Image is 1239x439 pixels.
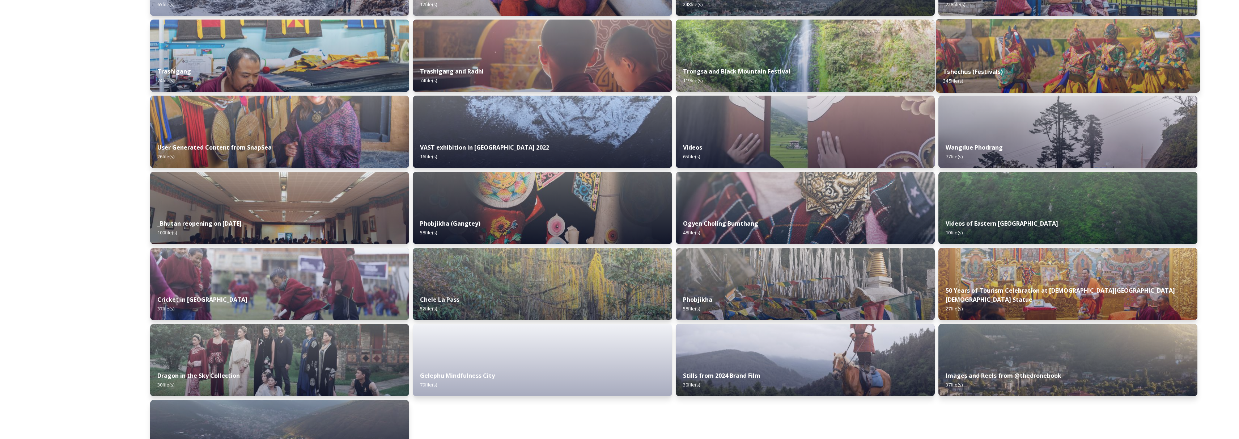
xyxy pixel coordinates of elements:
[157,77,174,84] span: 74 file(s)
[683,296,712,304] strong: Phobjikha
[420,77,437,84] span: 74 file(s)
[683,220,758,227] strong: Ogyen Choling Bumthang
[938,324,1197,396] img: 01697a38-64e0-42f2-b716-4cd1f8ee46d6.jpg
[157,296,247,304] strong: Cricket in [GEOGRAPHIC_DATA]
[946,381,963,388] span: 37 file(s)
[683,153,700,160] span: 65 file(s)
[157,229,177,236] span: 100 file(s)
[420,67,484,75] strong: Trashigang and Radhi
[420,229,437,236] span: 58 file(s)
[157,1,174,8] span: 65 file(s)
[676,172,935,244] img: Ogyen%2520Choling%2520by%2520Matt%2520Dutile5.jpg
[157,143,272,151] strong: User Generated Content from SnapSea
[150,96,409,168] img: 0FDA4458-C9AB-4E2F-82A6-9DC136F7AE71.jpeg
[420,1,437,8] span: 12 file(s)
[157,67,191,75] strong: Trashigang
[946,305,963,312] span: 27 file(s)
[946,153,963,160] span: 77 file(s)
[157,153,174,160] span: 26 file(s)
[683,229,700,236] span: 48 file(s)
[946,220,1058,227] strong: Videos of Eastern [GEOGRAPHIC_DATA]
[157,372,240,380] strong: Dragon in the Sky Collection
[157,220,242,227] strong: _Bhutan reopening on [DATE]
[676,96,935,168] img: Textile.jpg
[938,172,1197,244] img: East%2520Bhutan%2520-%2520Khoma%25204K%2520Color%2520Graded.jpg
[157,381,174,388] span: 30 file(s)
[946,1,965,8] span: 228 file(s)
[676,324,935,396] img: 4075df5a-b6ee-4484-8e29-7e779a92fa88.jpg
[420,143,549,151] strong: VAST exhibition in [GEOGRAPHIC_DATA] 2022
[420,153,437,160] span: 16 file(s)
[413,248,672,320] img: Marcus%2520Westberg%2520Chelela%2520Pass%25202023_52.jpg
[413,172,672,244] img: Phobjika%2520by%2520Matt%2520Dutile2.jpg
[420,296,459,304] strong: Chele La Pass
[946,372,1061,380] strong: Images and Reels from @thedronebook
[676,248,935,320] img: Phobjika%2520by%2520Matt%2520Dutile1.jpg
[420,381,437,388] span: 79 file(s)
[946,229,963,236] span: 10 file(s)
[150,172,409,244] img: DSC00319.jpg
[943,78,963,84] span: 345 file(s)
[683,372,760,380] strong: Stills from 2024 Brand Film
[150,20,409,92] img: Trashigang%2520and%2520Rangjung%2520060723%2520by%2520Amp%2520Sripimanwat-66.jpg
[938,96,1197,168] img: 2022-10-01%252016.15.46.jpg
[683,1,703,8] span: 248 file(s)
[413,20,672,92] img: Trashigang%2520and%2520Rangjung%2520060723%2520by%2520Amp%2520Sripimanwat-32.jpg
[157,305,174,312] span: 37 file(s)
[150,324,409,396] img: 74f9cf10-d3d5-4c08-9371-13a22393556d.jpg
[420,220,480,227] strong: Phobjikha (Gangtey)
[683,143,702,151] strong: Videos
[683,77,703,84] span: 119 file(s)
[683,381,700,388] span: 30 file(s)
[946,287,1175,304] strong: 50 Years of Tourism Celebration at [DEMOGRAPHIC_DATA][GEOGRAPHIC_DATA][DEMOGRAPHIC_DATA] Statue
[943,68,1003,76] strong: Tshechus (Festivals)
[150,248,409,320] img: Bhutan%2520Cricket%25201.jpeg
[936,19,1200,93] img: Dechenphu%2520Festival14.jpg
[413,96,672,168] img: VAST%2520Bhutan%2520art%2520exhibition%2520in%2520Brussels3.jpg
[946,143,1003,151] strong: Wangdue Phodrang
[413,324,672,414] iframe: msdoc-iframe
[420,372,495,380] strong: Gelephu Mindfulness City
[683,305,700,312] span: 58 file(s)
[938,248,1197,320] img: DSC00164.jpg
[683,67,790,75] strong: Trongsa and Black Mountain Festival
[676,20,935,92] img: 2022-10-01%252018.12.56.jpg
[420,305,437,312] span: 52 file(s)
